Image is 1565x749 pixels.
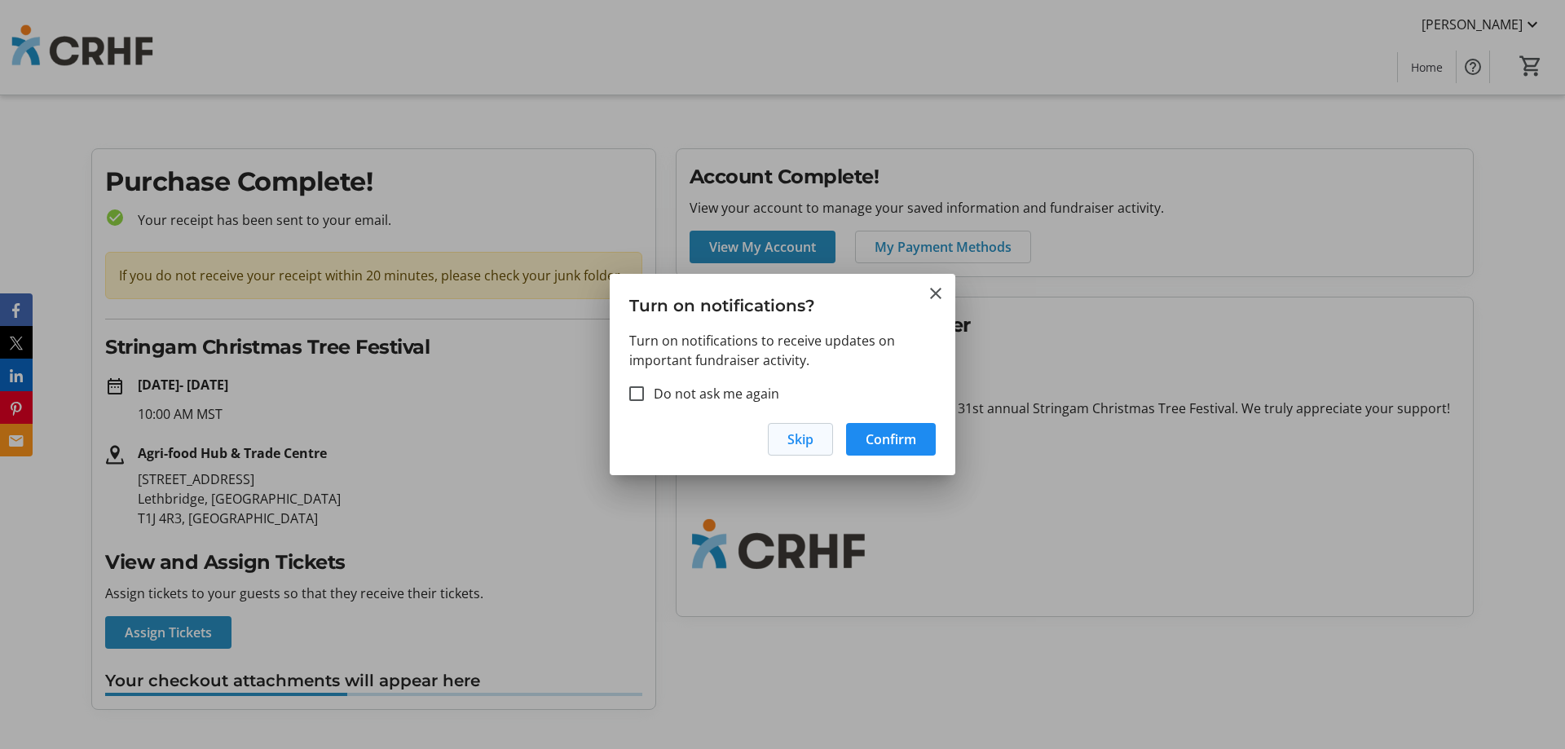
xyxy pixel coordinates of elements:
[610,274,955,330] h3: Turn on notifications?
[644,384,779,403] label: Do not ask me again
[787,430,813,449] span: Skip
[768,423,833,456] button: Skip
[866,430,916,449] span: Confirm
[846,423,936,456] button: Confirm
[926,284,946,303] button: Close
[629,331,936,370] p: Turn on notifications to receive updates on important fundraiser activity.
